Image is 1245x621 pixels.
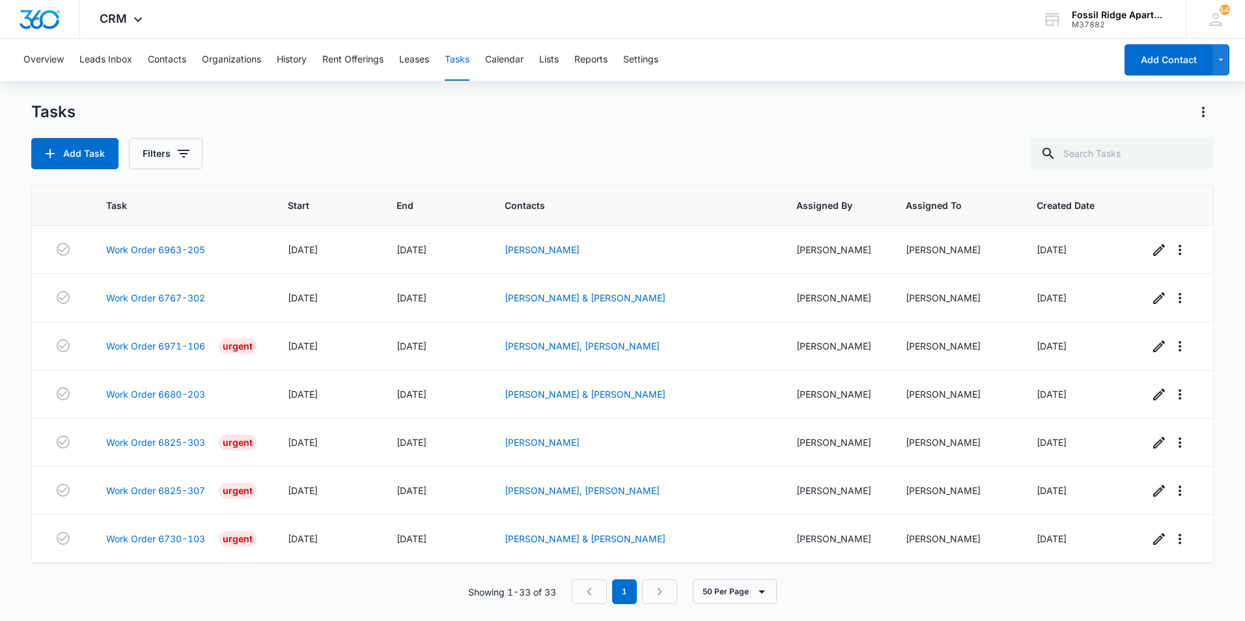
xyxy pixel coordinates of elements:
[219,435,257,450] div: Urgent
[1072,20,1167,29] div: account id
[505,199,746,212] span: Contacts
[397,292,427,303] span: [DATE]
[79,39,132,81] button: Leads Inbox
[106,484,205,497] a: Work Order 6825-307
[505,292,665,303] a: [PERSON_NAME] & [PERSON_NAME]
[106,435,205,449] a: Work Order 6825-303
[1037,437,1067,448] span: [DATE]
[1037,485,1067,496] span: [DATE]
[796,532,874,545] div: [PERSON_NAME]
[796,291,874,305] div: [PERSON_NAME]
[397,244,427,255] span: [DATE]
[796,435,874,449] div: [PERSON_NAME]
[106,339,205,353] a: Work Order 6971-106
[796,199,856,212] span: Assigned By
[1037,389,1067,400] span: [DATE]
[906,435,1006,449] div: [PERSON_NAME]
[106,199,237,212] span: Task
[796,339,874,353] div: [PERSON_NAME]
[796,387,874,401] div: [PERSON_NAME]
[539,39,559,81] button: Lists
[219,483,257,499] div: Urgent
[397,437,427,448] span: [DATE]
[574,39,608,81] button: Reports
[1193,102,1214,122] button: Actions
[906,199,987,212] span: Assigned To
[906,532,1006,545] div: [PERSON_NAME]
[1220,5,1230,15] div: notifications count
[1037,533,1067,544] span: [DATE]
[397,485,427,496] span: [DATE]
[505,340,660,352] a: [PERSON_NAME], [PERSON_NAME]
[288,389,318,400] span: [DATE]
[572,579,677,604] nav: Pagination
[906,484,1006,497] div: [PERSON_NAME]
[1220,5,1230,15] span: 143
[288,199,346,212] span: Start
[106,532,205,545] a: Work Order 6730-103
[505,533,665,544] a: [PERSON_NAME] & [PERSON_NAME]
[1072,10,1167,20] div: account name
[399,39,429,81] button: Leases
[322,39,384,81] button: Rent Offerings
[288,533,318,544] span: [DATE]
[1037,340,1067,352] span: [DATE]
[31,138,119,169] button: Add Task
[612,579,637,604] em: 1
[31,102,76,122] h1: Tasks
[397,199,455,212] span: End
[1030,138,1214,169] input: Search Tasks
[906,291,1006,305] div: [PERSON_NAME]
[505,244,580,255] a: [PERSON_NAME]
[219,338,257,354] div: Urgent
[288,292,318,303] span: [DATE]
[129,138,203,169] button: Filters
[505,485,660,496] a: [PERSON_NAME], [PERSON_NAME]
[1125,44,1212,76] button: Add Contact
[906,387,1006,401] div: [PERSON_NAME]
[468,585,556,599] p: Showing 1-33 of 33
[906,243,1006,256] div: [PERSON_NAME]
[796,484,874,497] div: [PERSON_NAME]
[397,533,427,544] span: [DATE]
[1037,244,1067,255] span: [DATE]
[100,12,127,25] span: CRM
[106,387,205,401] a: Work Order 6680-203
[397,340,427,352] span: [DATE]
[288,244,318,255] span: [DATE]
[1037,199,1098,212] span: Created Date
[906,339,1006,353] div: [PERSON_NAME]
[505,437,580,448] a: [PERSON_NAME]
[693,579,777,604] button: 50 Per Page
[288,485,318,496] span: [DATE]
[445,39,469,81] button: Tasks
[288,340,318,352] span: [DATE]
[106,243,205,256] a: Work Order 6963-205
[219,531,257,547] div: Urgent
[23,39,64,81] button: Overview
[397,389,427,400] span: [DATE]
[1037,292,1067,303] span: [DATE]
[505,389,665,400] a: [PERSON_NAME] & [PERSON_NAME]
[148,39,186,81] button: Contacts
[277,39,307,81] button: History
[485,39,524,81] button: Calendar
[106,291,205,305] a: Work Order 6767-302
[288,437,318,448] span: [DATE]
[796,243,874,256] div: [PERSON_NAME]
[202,39,261,81] button: Organizations
[623,39,658,81] button: Settings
